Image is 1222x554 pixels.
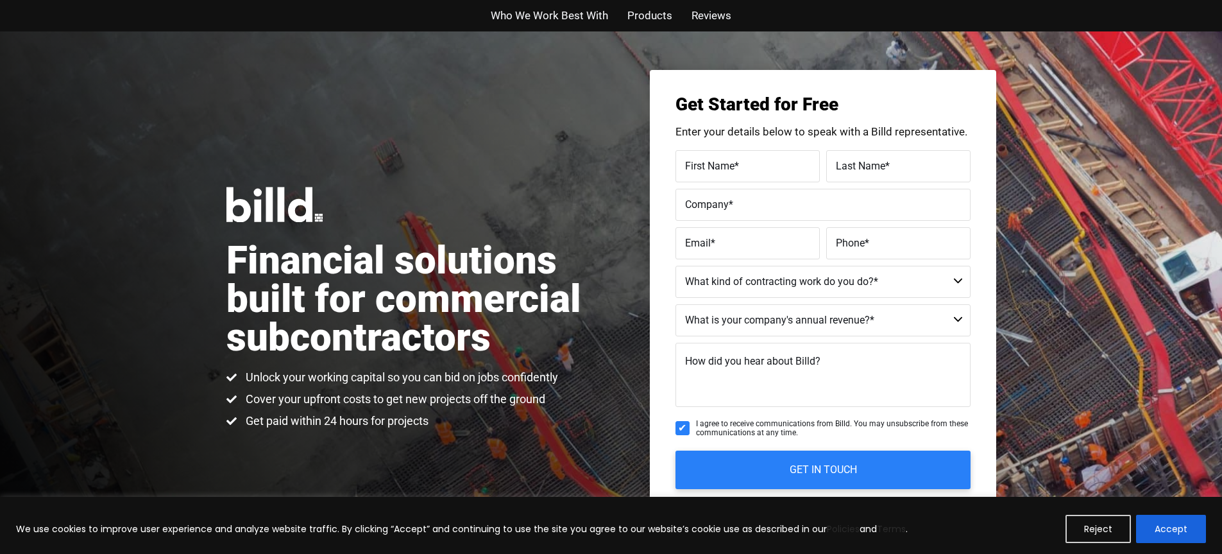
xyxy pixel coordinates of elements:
span: Cover your upfront costs to get new projects off the ground [242,392,545,407]
span: Last Name [836,159,885,171]
span: First Name [685,159,734,171]
span: I agree to receive communications from Billd. You may unsubscribe from these communications at an... [696,419,971,438]
h1: Financial solutions built for commercial subcontractors [226,241,611,357]
a: Terms [877,523,906,535]
span: Phone [836,236,865,248]
p: Enter your details below to speak with a Billd representative. [675,126,971,137]
a: Who We Work Best With [491,6,608,25]
span: Email [685,236,711,248]
button: Accept [1136,515,1206,543]
input: GET IN TOUCH [675,451,971,489]
p: We use cookies to improve user experience and analyze website traffic. By clicking “Accept” and c... [16,521,908,537]
a: Reviews [692,6,731,25]
a: Policies [827,523,860,535]
span: How did you hear about Billd? [685,355,820,367]
span: Get paid within 24 hours for projects [242,413,429,429]
h3: Get Started for Free [675,96,971,114]
a: Products [627,6,672,25]
span: Unlock your working capital so you can bid on jobs confidently [242,370,558,385]
button: Reject [1065,515,1131,543]
span: Company [685,198,729,210]
input: I agree to receive communications from Billd. You may unsubscribe from these communications at an... [675,421,690,435]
